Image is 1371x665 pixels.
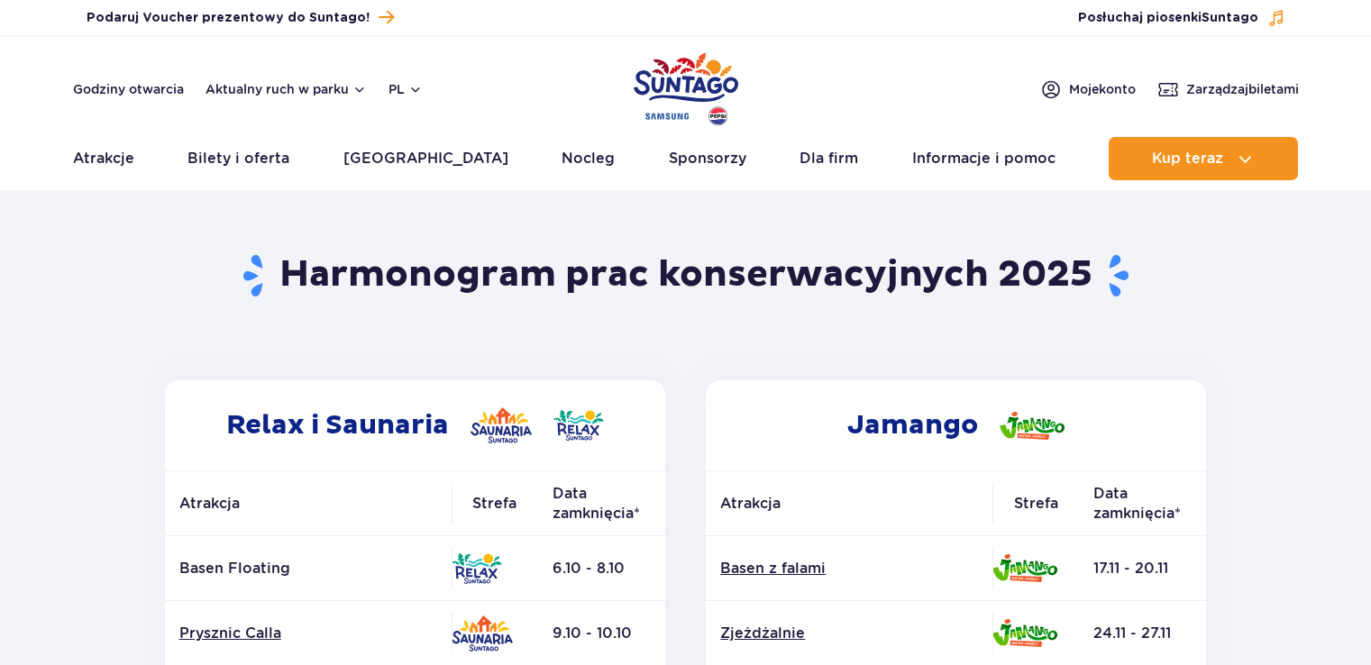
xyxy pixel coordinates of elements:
a: Informacje i pomoc [912,137,1056,180]
span: Moje konto [1069,80,1136,98]
a: Prysznic Calla [179,624,437,643]
img: Jamango [1000,412,1065,440]
button: pl [388,80,423,98]
img: Relax [553,410,604,441]
h2: Relax i Saunaria [165,380,665,470]
span: Posłuchaj piosenki [1078,9,1258,27]
a: Mojekonto [1040,78,1136,100]
th: Strefa [452,471,538,536]
a: Bilety i oferta [187,137,289,180]
a: Zjeżdżalnie [720,624,978,643]
button: Aktualny ruch w parku [206,82,367,96]
img: Relax [452,553,502,584]
img: Saunaria [471,407,532,443]
a: Nocleg [562,137,615,180]
th: Atrakcja [165,471,452,536]
h2: Jamango [706,380,1206,470]
th: Data zamknięcia* [538,471,665,536]
span: Podaruj Voucher prezentowy do Suntago! [87,9,370,27]
span: Suntago [1202,12,1258,24]
img: Jamango [992,554,1057,582]
td: 17.11 - 20.11 [1079,536,1206,601]
a: Podaruj Voucher prezentowy do Suntago! [87,5,394,30]
span: Zarządzaj biletami [1186,80,1299,98]
td: 6.10 - 8.10 [538,536,665,601]
th: Data zamknięcia* [1079,471,1206,536]
h1: Harmonogram prac konserwacyjnych 2025 [158,252,1213,299]
a: Park of Poland [634,45,738,128]
img: Jamango [992,619,1057,647]
button: Posłuchaj piosenkiSuntago [1078,9,1285,27]
a: Basen z falami [720,559,978,578]
a: Godziny otwarcia [73,80,184,98]
th: Strefa [992,471,1079,536]
p: Basen Floating [179,559,437,578]
button: Kup teraz [1109,137,1298,180]
th: Atrakcja [706,471,992,536]
a: Atrakcje [73,137,134,180]
a: Zarządzajbiletami [1157,78,1299,100]
a: Sponsorzy [669,137,746,180]
img: Saunaria [452,615,513,651]
a: Dla firm [800,137,858,180]
a: [GEOGRAPHIC_DATA] [343,137,508,180]
span: Kup teraz [1152,150,1223,167]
